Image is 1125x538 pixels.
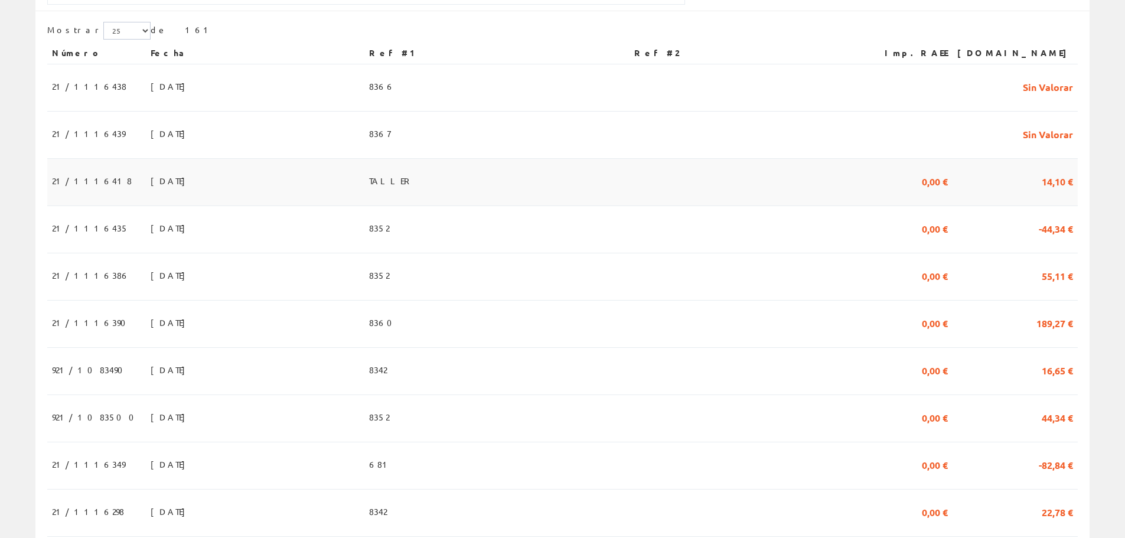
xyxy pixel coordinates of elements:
[52,501,124,521] span: 21/1116298
[151,360,191,380] span: [DATE]
[151,312,191,332] span: [DATE]
[922,501,948,521] span: 0,00 €
[922,454,948,474] span: 0,00 €
[369,501,387,521] span: 8342
[922,360,948,380] span: 0,00 €
[47,22,151,40] label: Mostrar
[1042,265,1073,285] span: 55,11 €
[369,312,399,332] span: 8360
[47,43,146,64] th: Número
[52,312,133,332] span: 21/1116390
[103,22,151,40] select: Mostrar
[1023,76,1073,96] span: Sin Valorar
[47,22,1078,43] div: de 161
[151,407,191,427] span: [DATE]
[146,43,364,64] th: Fecha
[1042,501,1073,521] span: 22,78 €
[369,76,395,96] span: 8366
[922,171,948,191] span: 0,00 €
[369,407,389,427] span: 8352
[369,360,387,380] span: 8342
[922,218,948,238] span: 0,00 €
[1042,360,1073,380] span: 16,65 €
[151,501,191,521] span: [DATE]
[151,76,191,96] span: [DATE]
[369,123,390,144] span: 8367
[369,218,389,238] span: 8352
[922,312,948,332] span: 0,00 €
[151,218,191,238] span: [DATE]
[1042,407,1073,427] span: 44,34 €
[953,43,1078,64] th: [DOMAIN_NAME]
[151,265,191,285] span: [DATE]
[630,43,864,64] th: Ref #2
[52,76,126,96] span: 21/1116438
[922,265,948,285] span: 0,00 €
[922,407,948,427] span: 0,00 €
[864,43,953,64] th: Imp.RAEE
[369,265,389,285] span: 8352
[369,171,414,191] span: TALLER
[52,360,130,380] span: 921/1083490
[151,454,191,474] span: [DATE]
[52,454,125,474] span: 21/1116349
[151,123,191,144] span: [DATE]
[1039,454,1073,474] span: -82,84 €
[52,407,141,427] span: 921/1083500
[52,171,132,191] span: 21/1116418
[52,218,129,238] span: 21/1116435
[1036,312,1073,332] span: 189,27 €
[1039,218,1073,238] span: -44,34 €
[1042,171,1073,191] span: 14,10 €
[151,171,191,191] span: [DATE]
[1023,123,1073,144] span: Sin Valorar
[52,265,130,285] span: 21/1116386
[52,123,125,144] span: 21/1116439
[364,43,630,64] th: Ref #1
[369,454,392,474] span: 681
